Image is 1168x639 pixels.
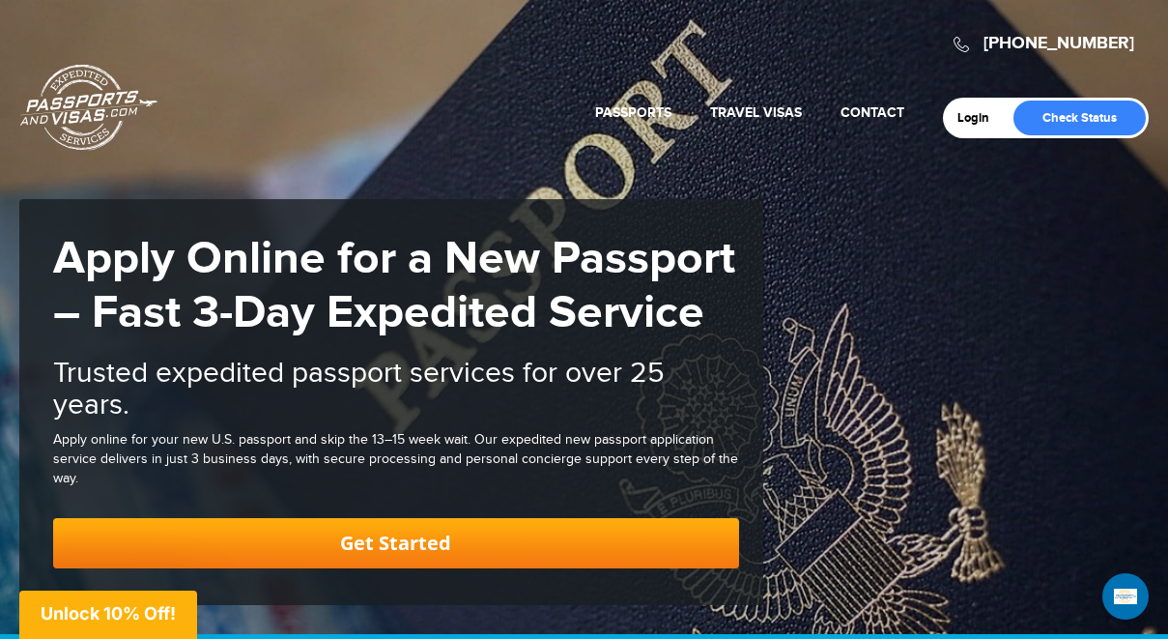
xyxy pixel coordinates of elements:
a: Get Started [53,518,739,568]
a: Contact [840,104,904,121]
div: Open Intercom Messenger [1102,573,1149,620]
h2: Trusted expedited passport services for over 25 years. [53,358,739,421]
div: Unlock 10% Off! [19,591,197,639]
a: Check Status [1013,101,1146,135]
a: Passports [595,104,671,121]
strong: Apply Online for a New Passport – Fast 3-Day Expedited Service [53,231,735,341]
a: Login [957,110,1003,126]
a: [PHONE_NUMBER] [983,33,1134,54]
a: Passports & [DOMAIN_NAME] [20,64,157,151]
span: Unlock 10% Off! [41,603,176,624]
div: Apply online for your new U.S. passport and skip the 13–15 week wait. Our expedited new passport ... [53,431,739,489]
a: Travel Visas [710,104,802,121]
